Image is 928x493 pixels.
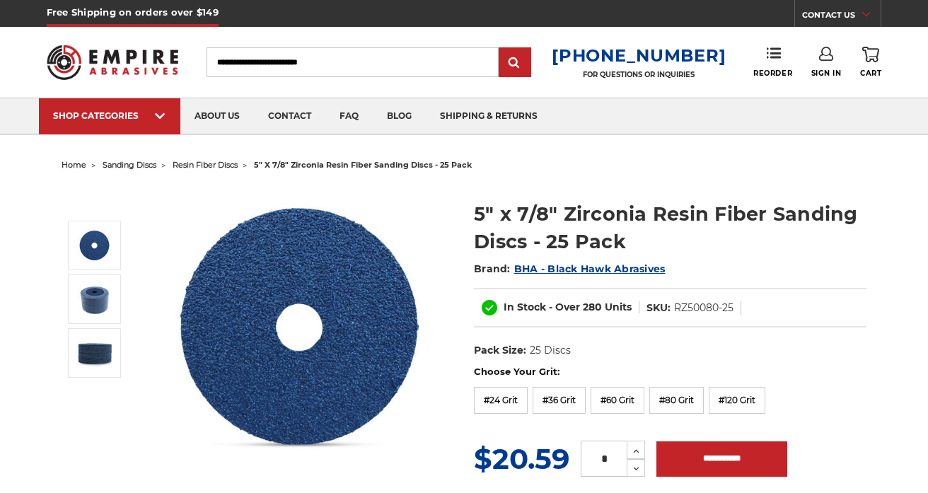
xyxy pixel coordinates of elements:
a: shipping & returns [426,98,552,134]
span: Brand: [474,262,511,275]
img: 5 inch zirconia resin fiber discs [77,282,112,317]
dt: Pack Size: [474,343,526,358]
a: Reorder [753,47,792,77]
span: $20.59 [474,441,569,476]
div: SHOP CATEGORIES [53,110,166,121]
dd: 25 Discs [530,343,571,358]
span: In Stock [504,301,546,313]
span: 5" x 7/8" zirconia resin fiber sanding discs - 25 pack [254,160,472,170]
a: sanding discs [103,160,156,170]
span: Reorder [753,69,792,78]
span: Cart [860,69,881,78]
h1: 5" x 7/8" Zirconia Resin Fiber Sanding Discs - 25 Pack [474,200,866,255]
a: [PHONE_NUMBER] [552,45,726,66]
img: Empire Abrasives [47,36,178,88]
a: contact [254,98,325,134]
p: FOR QUESTIONS OR INQUIRIES [552,70,726,79]
dt: SKU: [646,301,671,315]
a: about us [180,98,254,134]
label: Choose Your Grit: [474,365,866,379]
img: 5 inch zirc resin fiber disc [161,185,443,469]
input: Submit [501,49,529,77]
dd: RZ50080-25 [674,301,733,315]
a: blog [373,98,426,134]
a: BHA - Black Hawk Abrasives [514,262,666,275]
a: Cart [860,47,881,78]
span: Sign In [811,69,842,78]
a: resin fiber discs [173,160,238,170]
a: CONTACT US [802,7,881,27]
span: Units [605,301,632,313]
a: faq [325,98,373,134]
span: - Over [549,301,580,313]
span: 280 [583,301,602,313]
img: 5 inch zirc resin fiber disc [77,228,112,263]
a: home [62,160,86,170]
img: 5" zirconia resin fibre discs [77,335,112,371]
